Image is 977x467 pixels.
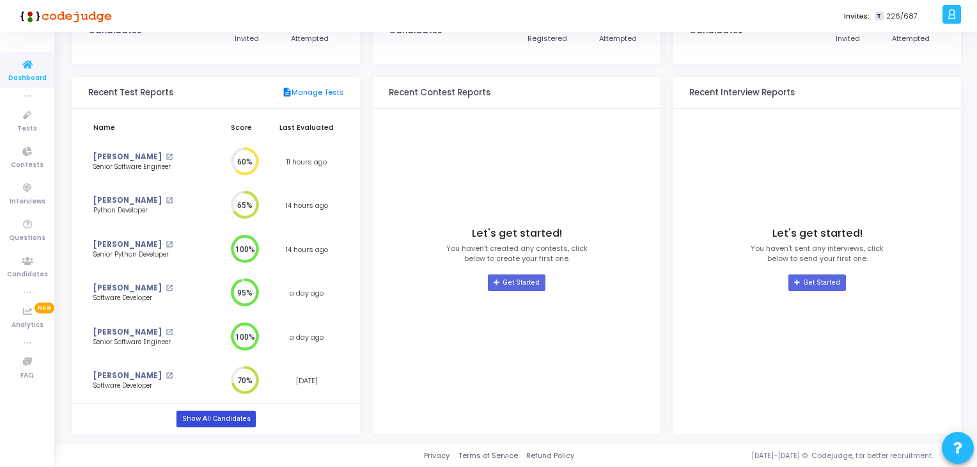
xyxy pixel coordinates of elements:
div: Attempted [291,33,329,44]
a: Show All Candidates [176,411,255,427]
div: Attempted [892,33,930,44]
td: a day ago [269,271,344,315]
span: FAQ [20,370,34,381]
div: Software Developer [93,294,192,303]
span: New [35,303,54,313]
div: Registered [528,33,567,44]
th: Name [88,115,214,140]
div: Senior Python Developer [93,250,192,260]
span: 226/687 [886,11,918,22]
div: Senior Software Engineer [93,162,192,172]
span: T [875,12,883,21]
mat-icon: open_in_new [166,241,173,248]
a: Refund Policy [526,450,574,461]
span: Candidates [7,269,48,280]
h4: Let's get started! [472,227,562,240]
th: Score [214,115,269,140]
p: You haven’t sent any interviews, click below to send your first one. [751,243,884,264]
mat-icon: open_in_new [166,329,173,336]
th: Last Evaluated [269,115,344,140]
td: 14 hours ago [269,228,344,272]
a: Terms of Service [458,450,518,461]
h4: Let's get started! [772,227,863,240]
td: 11 hours ago [269,140,344,184]
div: Software Developer [93,381,192,391]
td: 14 hours ago [269,184,344,228]
a: [PERSON_NAME] [93,195,162,206]
p: You haven’t created any contests, click below to create your first one. [446,243,588,264]
a: [PERSON_NAME] [93,152,162,162]
mat-icon: open_in_new [166,285,173,292]
img: logo [16,3,112,29]
span: Contests [11,160,43,171]
a: [PERSON_NAME] [93,327,162,338]
span: Analytics [12,320,43,331]
div: Invited [836,33,860,44]
div: Attempted [599,33,637,44]
h3: Recent Interview Reports [689,88,795,98]
td: a day ago [269,315,344,360]
a: [PERSON_NAME] [93,283,162,294]
h3: Candidates [88,26,141,36]
a: Get Started [788,274,845,291]
td: [DATE] [269,359,344,403]
div: Invited [235,33,259,44]
h3: Recent Contest Reports [389,88,490,98]
mat-icon: open_in_new [166,197,173,204]
div: Senior Software Engineer [93,338,192,347]
div: [DATE]-[DATE] © Codejudge, for better recruitment. [574,450,961,461]
mat-icon: open_in_new [166,372,173,379]
mat-icon: open_in_new [166,154,173,161]
div: Python Developer [93,206,192,216]
mat-icon: description [282,87,292,99]
a: [PERSON_NAME] [93,239,162,250]
label: Invites: [844,11,870,22]
a: Privacy [424,450,449,461]
a: Get Started [488,274,545,291]
h3: Candidates [389,26,442,36]
h3: Candidates [689,26,742,36]
span: Interviews [10,196,45,207]
span: Questions [9,233,45,244]
a: Manage Tests [282,87,344,99]
span: Dashboard [8,73,47,84]
a: [PERSON_NAME] [93,370,162,381]
h3: Recent Test Reports [88,88,173,98]
span: Tests [17,123,37,134]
